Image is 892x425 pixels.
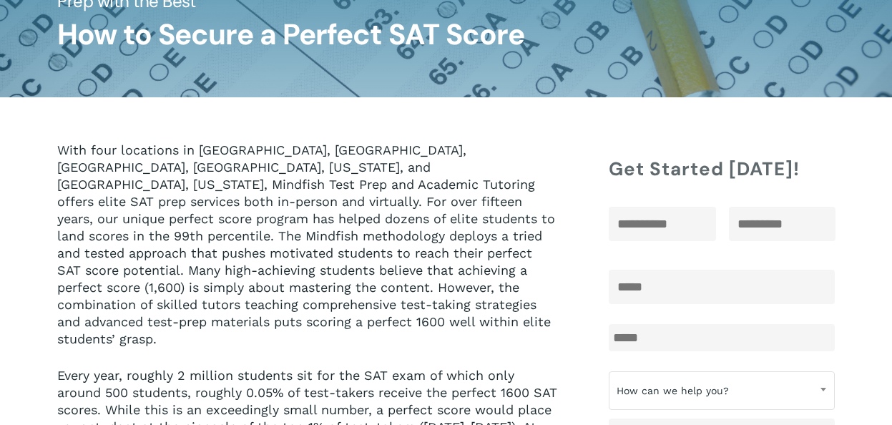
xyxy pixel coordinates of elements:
h4: Get Started [DATE]! [609,156,835,182]
p: With four locations in [GEOGRAPHIC_DATA], [GEOGRAPHIC_DATA], [GEOGRAPHIC_DATA], [GEOGRAPHIC_DATA]... [57,142,559,367]
iframe: Chatbot [798,331,872,405]
span: How can we help you? [609,371,835,410]
span: How can we help you? [609,376,834,406]
h1: How to Secure a Perfect SAT Score [57,18,834,52]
